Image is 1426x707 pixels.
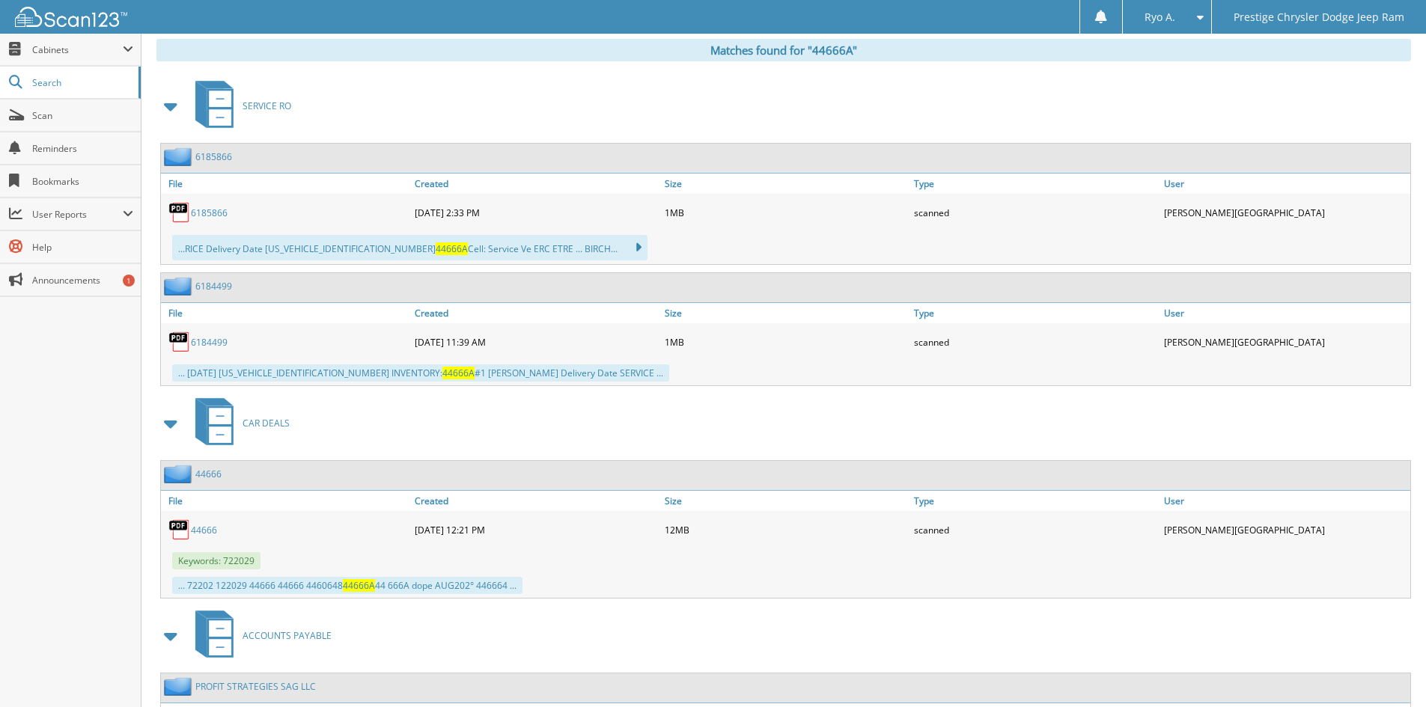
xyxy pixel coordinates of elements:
div: 1MB [661,327,911,357]
span: SERVICE RO [243,100,291,112]
a: Created [411,303,661,323]
a: File [161,174,411,194]
a: Size [661,491,911,511]
img: scan123-logo-white.svg [15,7,127,27]
div: 12MB [661,515,911,545]
span: CAR DEALS [243,417,290,429]
span: 44666A [436,242,468,255]
a: Type [910,491,1160,511]
div: [DATE] 12:21 PM [411,515,661,545]
span: ACCOUNTS PAYABLE [243,629,332,642]
div: scanned [910,327,1160,357]
a: Created [411,174,661,194]
a: 6184499 [191,336,228,349]
div: Matches found for "44666A" [156,39,1411,61]
a: PROFIT STRATEGIES SAG LLC [195,680,316,693]
a: CAR DEALS [186,394,290,453]
div: 1MB [661,198,911,227]
img: folder2.png [164,465,195,483]
span: Scan [32,109,133,122]
a: Type [910,174,1160,194]
div: 1 [123,275,135,287]
a: 44666 [195,468,222,480]
a: 44666 [191,524,217,536]
a: User [1160,303,1410,323]
div: ... [DATE] [US_VEHICLE_IDENTIFICATION_NUMBER] INVENTORY: #1 [PERSON_NAME] Delivery Date SERVICE ... [172,364,669,382]
div: scanned [910,515,1160,545]
div: ... 72202 122029 44666 44666 4460648 44 666A dope AUG202° 446664 ... [172,577,522,594]
span: Keywords: 722029 [172,552,260,569]
a: Created [411,491,661,511]
iframe: Chat Widget [1351,635,1426,707]
div: [PERSON_NAME][GEOGRAPHIC_DATA] [1160,198,1410,227]
div: scanned [910,198,1160,227]
span: 44666A [442,367,475,379]
a: 6185866 [195,150,232,163]
span: 44666A [343,579,375,592]
img: PDF.png [168,201,191,224]
span: Search [32,76,131,89]
span: Help [32,241,133,254]
a: File [161,303,411,323]
span: User Reports [32,208,123,221]
a: Type [910,303,1160,323]
img: PDF.png [168,331,191,353]
img: PDF.png [168,518,191,541]
span: Cabinets [32,43,123,56]
a: ACCOUNTS PAYABLE [186,606,332,665]
span: Announcements [32,274,133,287]
span: Reminders [32,142,133,155]
a: 6184499 [195,280,232,293]
img: folder2.png [164,147,195,166]
span: Ryo A. [1145,13,1175,22]
a: Size [661,174,911,194]
div: [DATE] 11:39 AM [411,327,661,357]
span: Prestige Chrysler Dodge Jeep Ram [1234,13,1404,22]
a: 6185866 [191,206,228,219]
a: File [161,491,411,511]
a: Size [661,303,911,323]
a: User [1160,174,1410,194]
a: SERVICE RO [186,76,291,135]
img: folder2.png [164,677,195,696]
div: [PERSON_NAME][GEOGRAPHIC_DATA] [1160,327,1410,357]
div: [DATE] 2:33 PM [411,198,661,227]
div: ...RICE Delivery Date [US_VEHICLE_IDENTIFICATION_NUMBER] Cell: Service Ve ERC ETRE ... BIRCH... [172,235,648,260]
img: folder2.png [164,277,195,296]
div: [PERSON_NAME][GEOGRAPHIC_DATA] [1160,515,1410,545]
span: Bookmarks [32,175,133,188]
a: User [1160,491,1410,511]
